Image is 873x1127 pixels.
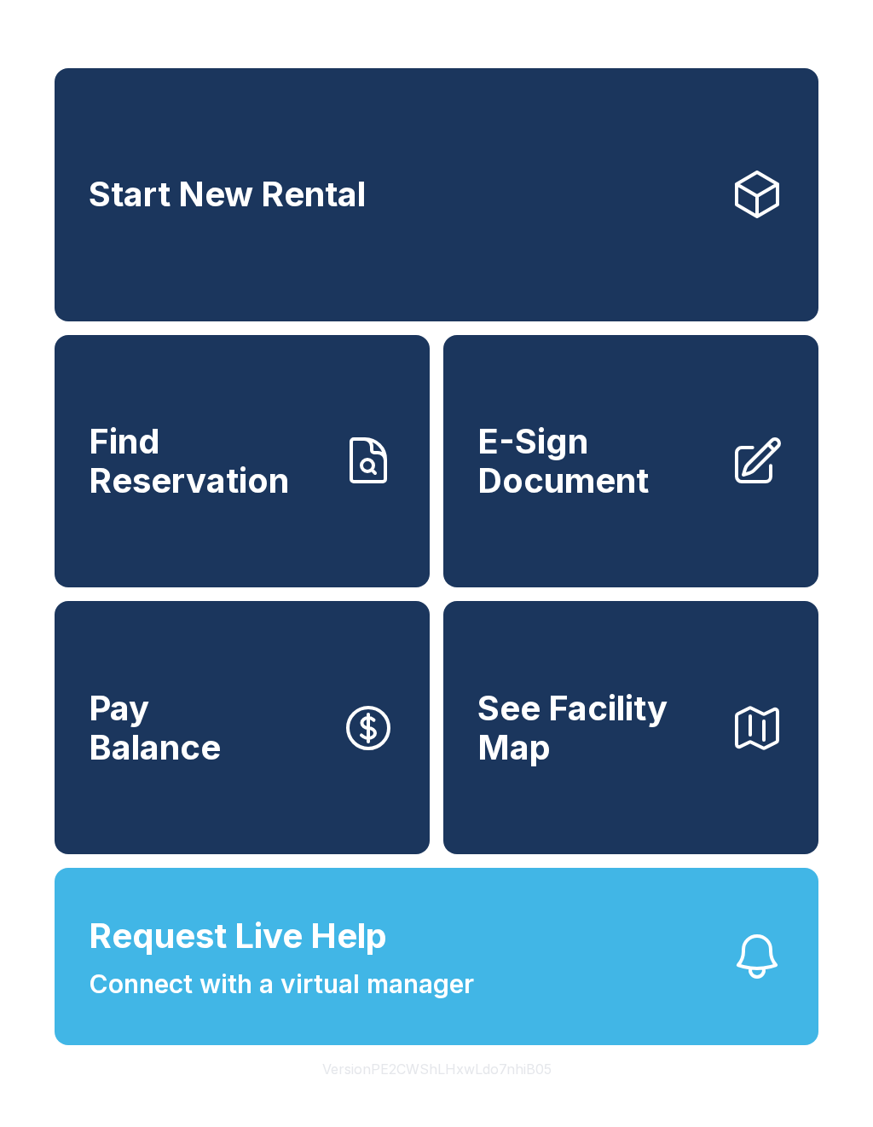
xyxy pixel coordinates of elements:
[477,689,716,766] span: See Facility Map
[55,68,818,321] a: Start New Rental
[55,601,430,854] a: PayBalance
[89,422,327,500] span: Find Reservation
[55,868,818,1045] button: Request Live HelpConnect with a virtual manager
[89,965,474,1003] span: Connect with a virtual manager
[443,601,818,854] button: See Facility Map
[477,422,716,500] span: E-Sign Document
[89,689,221,766] span: Pay Balance
[55,335,430,588] a: Find Reservation
[89,175,366,214] span: Start New Rental
[309,1045,565,1093] button: VersionPE2CWShLHxwLdo7nhiB05
[443,335,818,588] a: E-Sign Document
[89,910,387,962] span: Request Live Help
